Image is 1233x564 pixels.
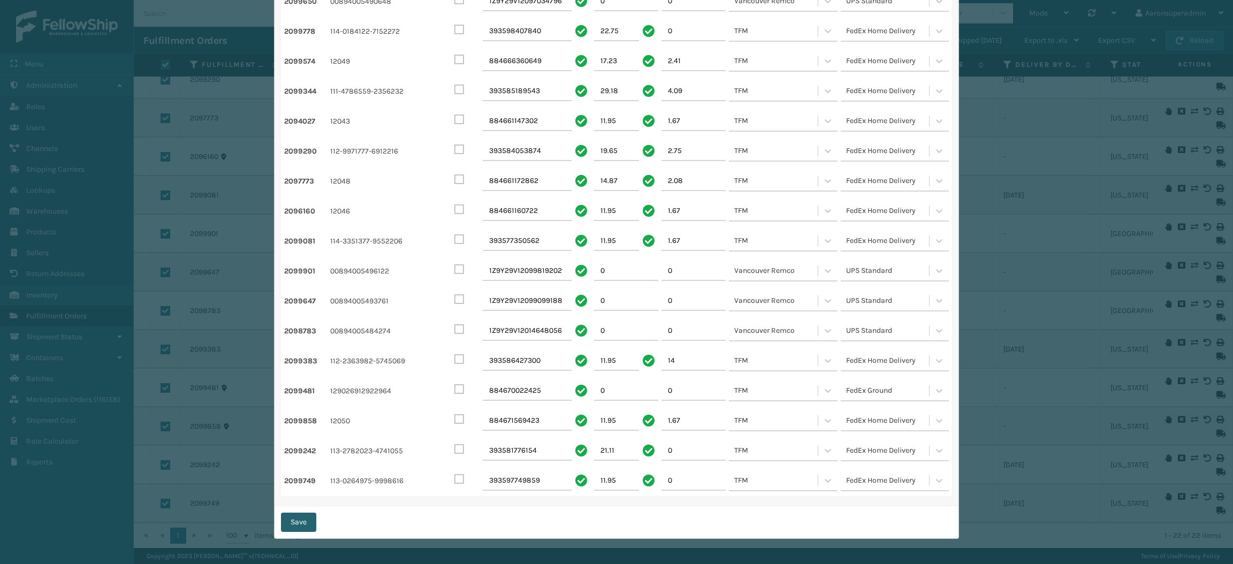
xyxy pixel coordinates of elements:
[734,204,819,217] div: TFM
[846,85,931,97] div: FedEx Home Delivery
[330,295,439,308] span: 00894005493761
[734,384,819,397] div: TFM
[846,55,931,67] div: FedEx Home Delivery
[846,474,931,487] div: FedEx Home Delivery
[284,295,327,308] span: 2099647
[846,444,931,457] div: FedEx Home Delivery
[330,175,439,188] span: 12048
[734,444,819,457] div: TFM
[734,414,819,427] div: TFM
[330,385,439,398] span: 129026912922964
[330,325,439,338] span: 00894005484274
[734,85,819,97] div: TFM
[284,355,327,368] span: 2099383
[281,513,316,532] button: Save
[284,385,327,398] span: 2099481
[284,25,327,38] span: 2099778
[330,55,439,68] span: 12049
[846,204,931,217] div: FedEx Home Delivery
[734,234,819,247] div: TFM
[846,174,931,187] div: FedEx Home Delivery
[330,235,439,248] span: 114-3351377-9552206
[284,445,327,458] span: 2099242
[330,85,439,98] span: 111-4786559-2356232
[284,475,327,487] span: 2099749
[846,324,931,337] div: UPS Standard
[284,235,327,248] span: 2099081
[846,384,931,397] div: FedEx Ground
[284,175,327,188] span: 2097773
[734,264,819,277] div: Vancouver Remco
[284,115,327,128] span: 2094027
[284,325,327,338] span: 2098783
[846,25,931,37] div: FedEx Home Delivery
[846,115,931,127] div: FedEx Home Delivery
[284,55,327,68] span: 2099574
[846,294,931,307] div: UPS Standard
[330,475,439,487] span: 113-0264975-9998616
[734,25,819,37] div: TFM
[846,414,931,427] div: FedEx Home Delivery
[734,474,819,487] div: TFM
[846,264,931,277] div: UPS Standard
[284,145,327,158] span: 2099290
[734,115,819,127] div: TFM
[330,265,439,278] span: 00894005496122
[734,294,819,307] div: Vancouver Remco
[330,415,439,428] span: 12050
[330,145,439,158] span: 112-9971777-6912216
[734,174,819,187] div: TFM
[734,354,819,367] div: TFM
[846,354,931,367] div: FedEx Home Delivery
[284,85,327,98] span: 2099344
[330,205,439,218] span: 12046
[330,25,439,38] span: 114-0184122-7152272
[846,234,931,247] div: FedEx Home Delivery
[284,265,327,278] span: 2099901
[330,445,439,458] span: 113-2782023-4741055
[330,115,439,128] span: 12043
[330,355,439,368] span: 112-2363982-5745069
[734,55,819,67] div: TFM
[284,205,327,218] span: 2096160
[734,144,819,157] div: TFM
[734,324,819,337] div: Vancouver Remco
[846,144,931,157] div: FedEx Home Delivery
[284,415,327,428] span: 2099858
